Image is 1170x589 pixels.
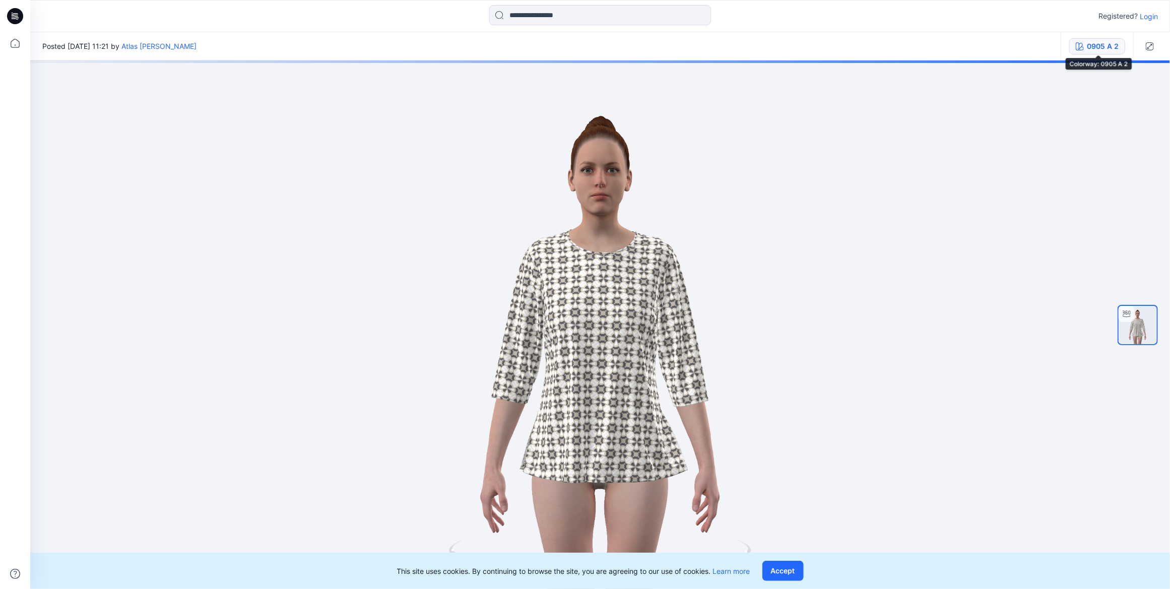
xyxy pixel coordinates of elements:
a: Learn more [713,567,750,575]
p: Login [1140,11,1158,22]
button: 0905 A 2 [1069,38,1125,54]
img: turntable-05-09-2025-09:24:23 [1119,306,1157,344]
a: Atlas [PERSON_NAME] [121,42,197,50]
span: Posted [DATE] 11:21 by [42,41,197,51]
div: 0905 A 2 [1087,41,1119,52]
button: Accept [762,561,804,581]
p: Registered? [1098,10,1138,22]
p: This site uses cookies. By continuing to browse the site, you are agreeing to our use of cookies. [397,566,750,576]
